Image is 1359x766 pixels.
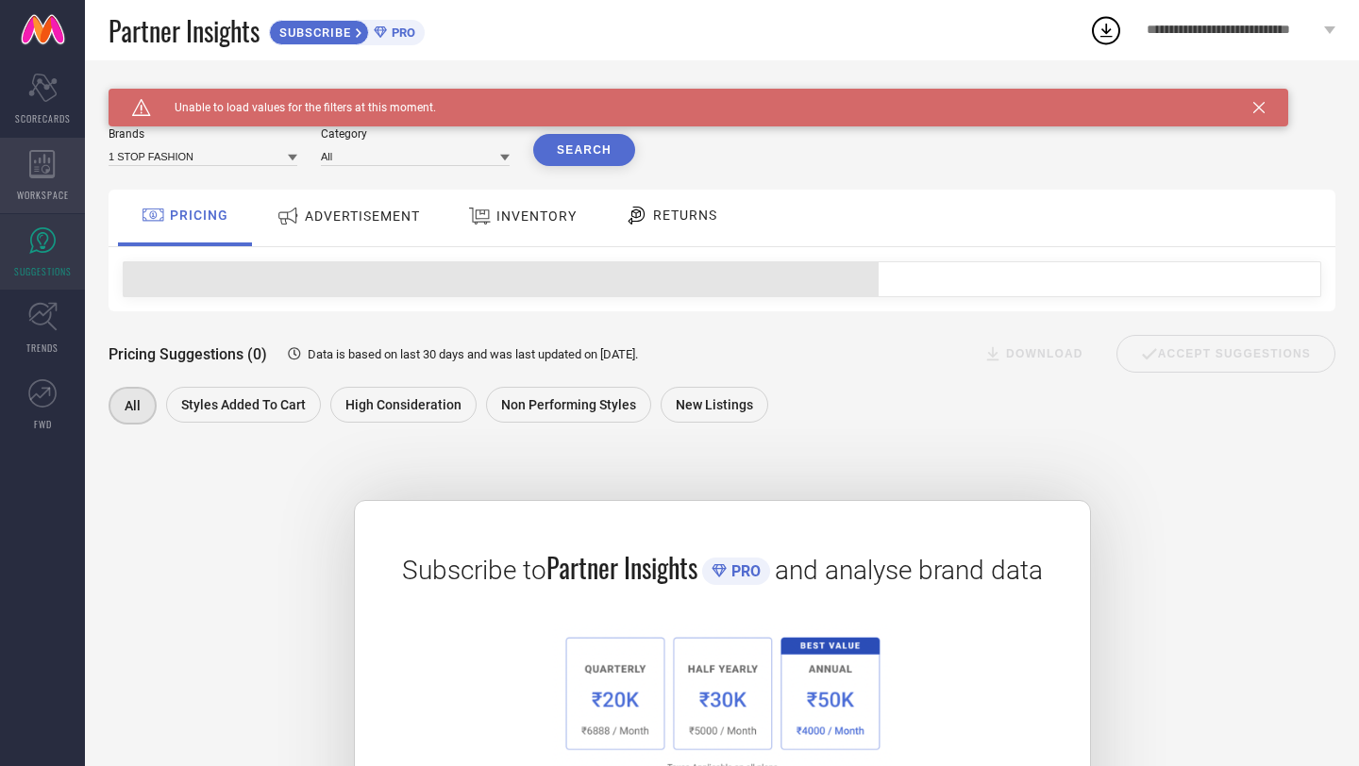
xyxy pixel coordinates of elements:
[109,345,267,363] span: Pricing Suggestions (0)
[170,208,228,223] span: PRICING
[269,15,425,45] a: SUBSCRIBEPRO
[151,101,436,114] span: Unable to load values for the filters at this moment.
[125,398,141,413] span: All
[321,127,510,141] div: Category
[775,555,1043,586] span: and analyse brand data
[501,397,636,412] span: Non Performing Styles
[109,127,297,141] div: Brands
[109,89,208,104] h1: SUGGESTIONS
[676,397,753,412] span: New Listings
[270,25,356,40] span: SUBSCRIBE
[181,397,306,412] span: Styles Added To Cart
[34,417,52,431] span: FWD
[17,188,69,202] span: WORKSPACE
[727,562,761,580] span: PRO
[653,208,717,223] span: RETURNS
[109,11,260,50] span: Partner Insights
[305,208,420,224] span: ADVERTISEMENT
[26,341,59,355] span: TRENDS
[345,397,461,412] span: High Consideration
[14,264,72,278] span: SUGGESTIONS
[496,208,577,224] span: INVENTORY
[308,347,638,361] span: Data is based on last 30 days and was last updated on [DATE] .
[1089,13,1123,47] div: Open download list
[15,111,71,125] span: SCORECARDS
[402,555,546,586] span: Subscribe to
[1116,335,1335,373] div: Accept Suggestions
[546,548,697,587] span: Partner Insights
[533,134,635,166] button: Search
[387,25,415,40] span: PRO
